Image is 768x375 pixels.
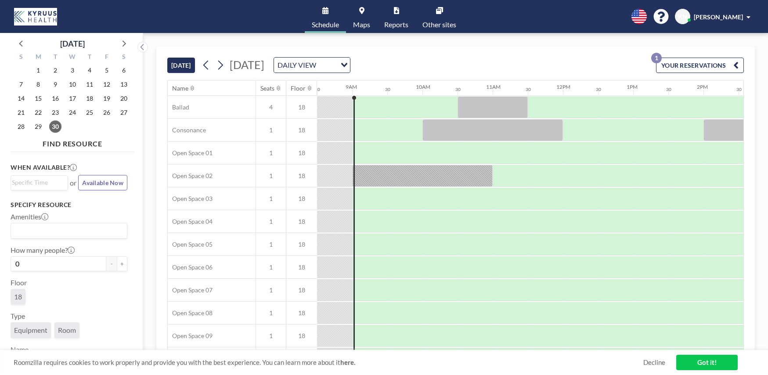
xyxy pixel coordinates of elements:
span: Open Space 05 [168,240,213,248]
span: 1 [256,126,286,134]
span: Monday, September 29, 2025 [32,120,44,133]
span: Open Space 01 [168,149,213,157]
span: 18 [286,126,317,134]
span: Tuesday, September 2, 2025 [49,64,61,76]
span: Equipment [14,326,47,334]
div: Search for option [11,176,68,189]
span: Ballad [168,103,189,111]
span: Monday, September 15, 2025 [32,92,44,105]
span: Saturday, September 6, 2025 [118,64,130,76]
div: T [47,52,64,63]
span: Monday, September 8, 2025 [32,78,44,91]
span: 18 [286,218,317,226]
span: Open Space 09 [168,332,213,340]
span: Tuesday, September 23, 2025 [49,106,61,119]
span: Thursday, September 4, 2025 [83,64,96,76]
span: Available Now [82,179,123,186]
span: Schedule [312,21,339,28]
div: F [98,52,115,63]
span: Thursday, September 18, 2025 [83,92,96,105]
span: Reports [384,21,408,28]
span: 1 [256,332,286,340]
span: Maps [353,21,370,28]
div: 30 [315,87,320,92]
div: [DATE] [60,37,85,50]
span: Open Space 06 [168,263,213,271]
button: - [106,256,117,271]
h3: Specify resource [11,201,127,209]
span: DAILY VIEW [276,59,318,71]
div: 30 [455,87,461,92]
img: organization-logo [14,8,57,25]
div: W [64,52,81,63]
span: Sunday, September 21, 2025 [15,106,27,119]
label: Name [11,345,29,354]
span: Open Space 02 [168,172,213,180]
button: Available Now [78,175,127,190]
span: Wednesday, September 17, 2025 [66,92,79,105]
span: Wednesday, September 24, 2025 [66,106,79,119]
span: Saturday, September 13, 2025 [118,78,130,91]
label: Type [11,312,25,320]
span: 18 [286,309,317,317]
div: Search for option [274,58,350,73]
div: 30 [526,87,531,92]
span: Monday, September 22, 2025 [32,106,44,119]
span: Friday, September 12, 2025 [101,78,113,91]
div: 12PM [556,84,570,90]
input: Search for option [319,59,335,71]
span: Sunday, September 14, 2025 [15,92,27,105]
div: Floor [291,84,306,92]
span: 1 [256,218,286,226]
span: [PERSON_NAME] [694,13,743,21]
label: How many people? [11,246,75,255]
button: [DATE] [167,58,195,73]
div: Search for option [11,223,127,238]
span: Open Space 04 [168,218,213,226]
div: 30 [385,87,390,92]
span: 18 [14,292,22,301]
input: Search for option [12,178,63,187]
span: Open Space 03 [168,195,213,203]
span: 1 [256,149,286,157]
div: S [115,52,132,63]
div: Seats [260,84,274,92]
span: 1 [256,286,286,294]
div: 30 [736,87,742,92]
span: Other sites [422,21,456,28]
span: 18 [286,195,317,203]
span: Room [58,326,76,334]
div: 2PM [697,84,708,90]
span: 18 [286,172,317,180]
span: Sunday, September 28, 2025 [15,120,27,133]
span: Consonance [168,126,206,134]
label: Floor [11,278,27,287]
div: Name [172,84,188,92]
div: 1PM [627,84,638,90]
span: [DATE] [230,58,264,71]
div: 9AM [346,84,357,90]
span: Saturday, September 20, 2025 [118,92,130,105]
span: Thursday, September 11, 2025 [83,78,96,91]
span: 18 [286,332,317,340]
span: 1 [256,195,286,203]
div: S [13,52,30,63]
span: Friday, September 26, 2025 [101,106,113,119]
span: Saturday, September 27, 2025 [118,106,130,119]
span: Wednesday, September 3, 2025 [66,64,79,76]
div: T [81,52,98,63]
span: 1 [256,172,286,180]
h4: FIND RESOURCE [11,136,134,148]
span: Monday, September 1, 2025 [32,64,44,76]
a: here. [340,358,355,366]
p: 1 [651,53,662,63]
input: Search for option [12,225,122,237]
span: Sunday, September 7, 2025 [15,78,27,91]
span: Tuesday, September 9, 2025 [49,78,61,91]
span: 18 [286,263,317,271]
span: 4 [256,103,286,111]
span: Roomzilla requires cookies to work properly and provide you with the best experience. You can lea... [14,358,643,367]
span: 1 [256,309,286,317]
div: M [30,52,47,63]
div: 10AM [416,84,430,90]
